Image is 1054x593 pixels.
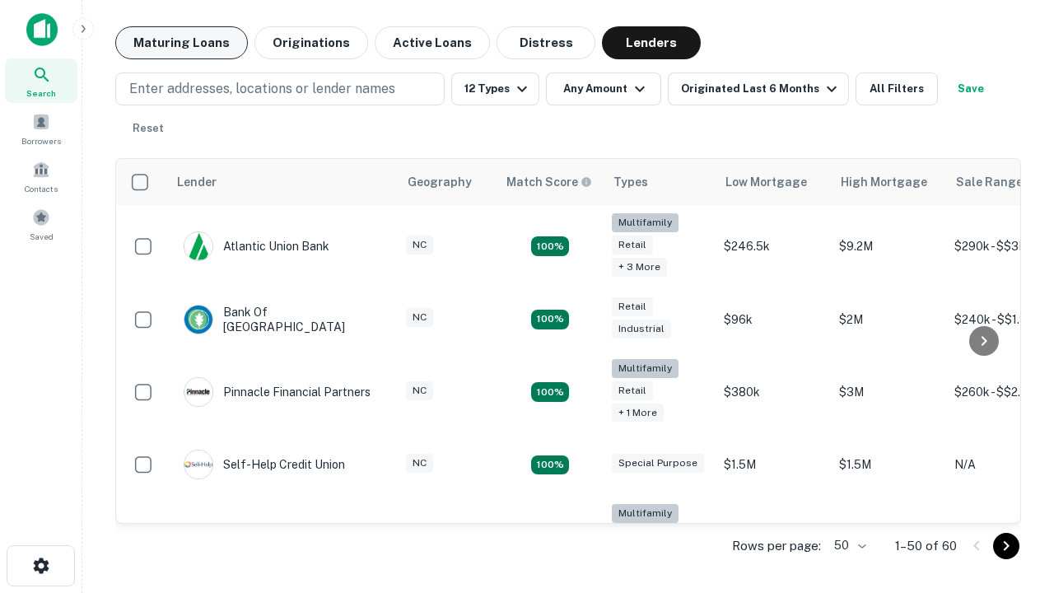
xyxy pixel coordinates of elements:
div: Multifamily [612,504,679,523]
button: Originated Last 6 Months [668,72,849,105]
div: Multifamily [612,213,679,232]
div: Pinnacle Financial Partners [184,377,371,407]
p: 1–50 of 60 [895,536,957,556]
th: Low Mortgage [716,159,831,205]
span: Borrowers [21,134,61,147]
div: Types [613,172,648,192]
div: Originated Last 6 Months [681,79,842,99]
div: Matching Properties: 15, hasApolloMatch: undefined [531,310,569,329]
td: $246k [716,496,831,579]
td: $246.5k [716,205,831,288]
span: Contacts [25,182,58,195]
button: Go to next page [993,533,1019,559]
span: Search [26,86,56,100]
button: Enter addresses, locations or lender names [115,72,445,105]
div: Retail [612,236,653,254]
a: Search [5,58,77,103]
button: Active Loans [375,26,490,59]
div: 50 [828,534,869,558]
div: NC [406,454,433,473]
div: The Fidelity Bank [184,523,317,553]
a: Contacts [5,154,77,198]
th: Lender [167,159,398,205]
div: Sale Range [956,172,1023,192]
img: picture [184,451,212,479]
td: $96k [716,288,831,351]
h6: Match Score [506,173,589,191]
td: $1.5M [716,433,831,496]
div: Capitalize uses an advanced AI algorithm to match your search with the best lender. The match sco... [506,173,592,191]
td: $2M [831,288,946,351]
th: Capitalize uses an advanced AI algorithm to match your search with the best lender. The match sco... [497,159,604,205]
p: Enter addresses, locations or lender names [129,79,395,99]
a: Saved [5,202,77,246]
td: $9.2M [831,205,946,288]
div: Retail [612,297,653,316]
button: Originations [254,26,368,59]
button: Save your search to get updates of matches that match your search criteria. [944,72,997,105]
iframe: Chat Widget [972,461,1054,540]
td: $380k [716,351,831,434]
div: NC [406,381,433,400]
div: Matching Properties: 17, hasApolloMatch: undefined [531,382,569,402]
div: Matching Properties: 11, hasApolloMatch: undefined [531,455,569,475]
div: High Mortgage [841,172,927,192]
div: Retail [612,381,653,400]
div: Industrial [612,320,671,339]
span: Saved [30,230,54,243]
div: Atlantic Union Bank [184,231,329,261]
td: $3.2M [831,496,946,579]
img: picture [184,232,212,260]
p: Rows per page: [732,536,821,556]
div: Geography [408,172,472,192]
td: $1.5M [831,433,946,496]
div: Special Purpose [612,454,704,473]
button: Lenders [602,26,701,59]
div: Matching Properties: 10, hasApolloMatch: undefined [531,236,569,256]
button: Maturing Loans [115,26,248,59]
th: Geography [398,159,497,205]
img: picture [184,306,212,334]
div: Low Mortgage [725,172,807,192]
div: Bank Of [GEOGRAPHIC_DATA] [184,305,381,334]
div: + 3 more [612,258,667,277]
th: Types [604,159,716,205]
button: Reset [122,112,175,145]
img: picture [184,378,212,406]
a: Borrowers [5,106,77,151]
div: + 1 more [612,404,664,423]
button: All Filters [856,72,938,105]
div: Multifamily [612,359,679,378]
button: Any Amount [546,72,661,105]
td: $3M [831,351,946,434]
div: Lender [177,172,217,192]
div: NC [406,308,433,327]
button: 12 Types [451,72,539,105]
img: capitalize-icon.png [26,13,58,46]
div: NC [406,236,433,254]
button: Distress [497,26,595,59]
div: Self-help Credit Union [184,450,345,479]
th: High Mortgage [831,159,946,205]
